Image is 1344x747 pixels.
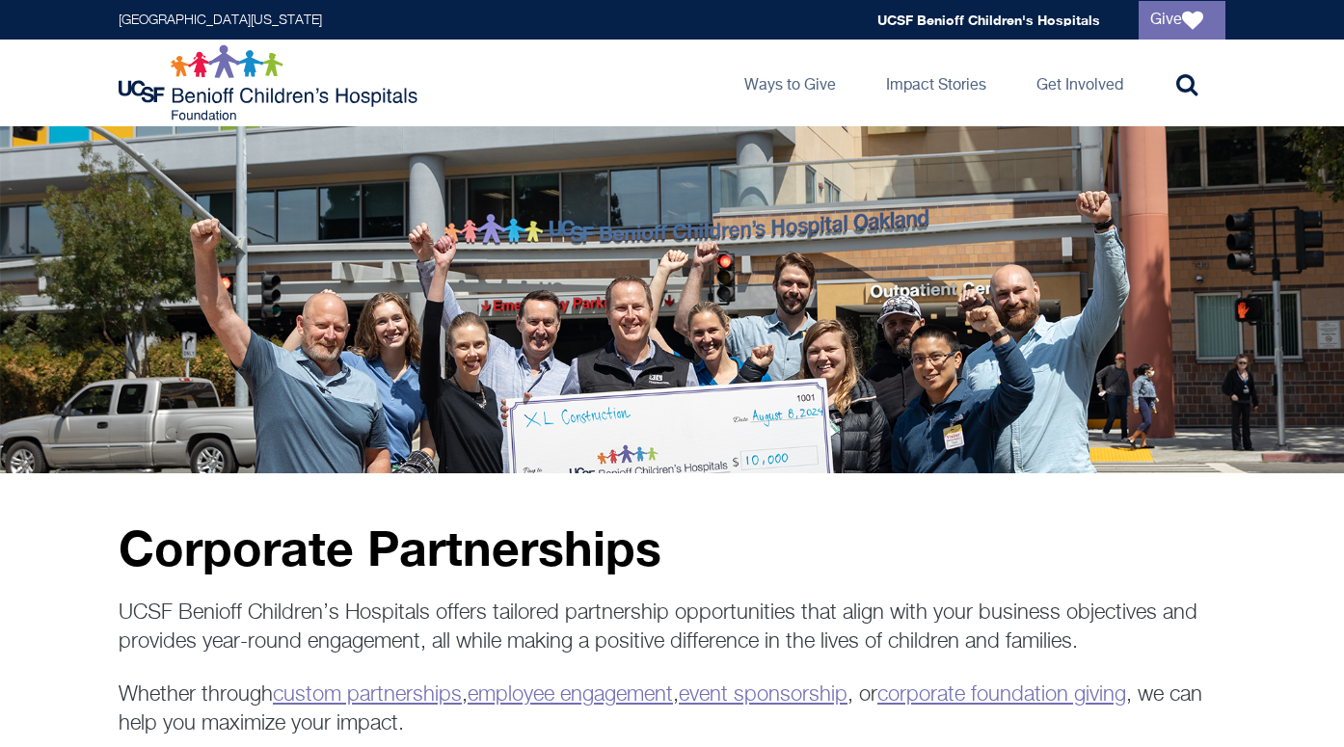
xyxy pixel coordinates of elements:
[679,684,847,706] a: event sponsorship
[468,684,673,706] a: employee engagement
[1021,40,1139,126] a: Get Involved
[877,12,1100,28] a: UCSF Benioff Children's Hospitals
[1139,1,1225,40] a: Give
[119,13,322,27] a: [GEOGRAPHIC_DATA][US_STATE]
[877,684,1126,706] a: corporate foundation giving
[119,44,422,121] img: Logo for UCSF Benioff Children's Hospitals Foundation
[729,40,851,126] a: Ways to Give
[119,599,1225,656] p: UCSF Benioff Children’s Hospitals offers tailored partnership opportunities that align with your ...
[119,521,1225,574] p: Corporate Partnerships
[871,40,1002,126] a: Impact Stories
[273,684,462,706] a: custom partnerships
[119,680,1225,738] p: Whether through , , , or , we can help you maximize your impact.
